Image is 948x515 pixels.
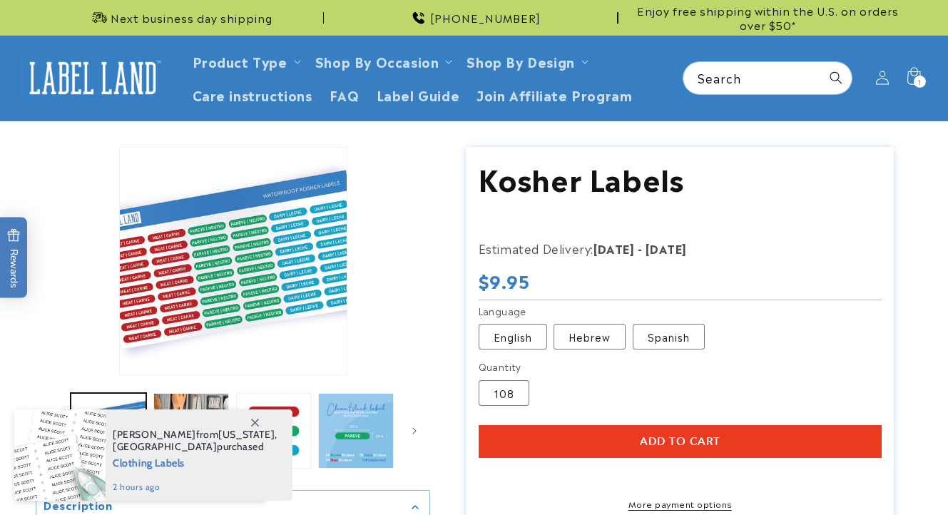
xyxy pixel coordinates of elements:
span: [PHONE_NUMBER] [430,11,541,25]
img: Label Land [21,56,164,100]
a: FAQ [321,78,368,111]
label: English [479,324,547,350]
button: Slide right [399,415,430,447]
span: Shop By Occasion [315,53,439,69]
button: Load image 5 in gallery view [236,393,312,469]
span: [PERSON_NAME] [113,428,196,441]
legend: Quantity [479,360,523,374]
strong: [DATE] [593,240,635,257]
label: 108 [479,380,529,406]
button: Search [820,62,852,93]
span: Care instructions [193,86,312,103]
strong: [DATE] [646,240,687,257]
summary: Shop By Occasion [307,44,459,78]
legend: Language [479,304,528,318]
a: Join Affiliate Program [468,78,641,111]
button: Load image 1 in gallery view [71,393,146,469]
summary: Product Type [184,44,307,78]
a: Product Type [193,51,287,71]
a: Label Land [16,51,170,106]
span: $9.95 [479,270,530,292]
span: FAQ [330,86,360,103]
a: Shop By Design [467,51,574,71]
span: Enjoy free shipping within the U.S. on orders over $50* [624,4,912,31]
span: 1 [918,76,922,88]
p: Estimated Delivery: [479,238,835,259]
label: Hebrew [554,324,626,350]
h1: Kosher Labels [479,159,882,196]
h2: Description [44,498,113,512]
span: from , purchased [113,429,277,453]
a: More payment options [479,497,882,510]
span: Add to cart [640,435,720,448]
span: Next business day shipping [111,11,272,25]
button: Load image 2 in gallery view [153,393,229,469]
summary: Shop By Design [458,44,593,78]
span: Join Affiliate Program [476,86,632,103]
a: Care instructions [184,78,321,111]
a: Label Guide [368,78,469,111]
span: Rewards [7,229,21,288]
button: Load image 6 in gallery view [318,393,394,469]
strong: - [638,240,643,257]
label: Spanish [633,324,705,350]
button: Add to cart [479,425,882,458]
span: [GEOGRAPHIC_DATA] [113,440,217,453]
span: Label Guide [377,86,460,103]
span: [US_STATE] [218,428,275,441]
